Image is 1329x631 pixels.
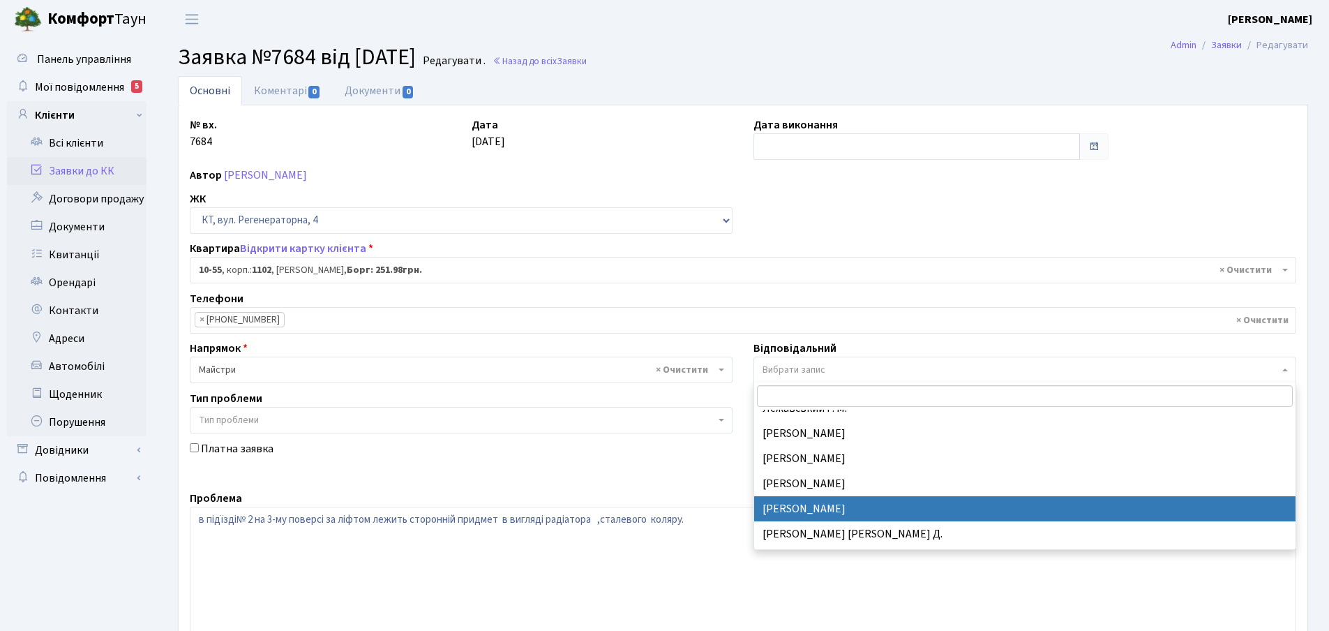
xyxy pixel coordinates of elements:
a: Заявки [1211,38,1242,52]
li: [PERSON_NAME] [754,421,1296,446]
a: Admin [1171,38,1196,52]
b: Борг: 251.98грн. [347,263,422,277]
a: Всі клієнти [7,129,147,157]
span: Майстри [190,357,733,383]
span: <b>10-55</b>, корп.: <b>1102</b>, Старченко Олена Вікторівна, <b>Борг: 251.98грн.</b> [199,263,1279,277]
span: Таун [47,8,147,31]
a: Заявки до КК [7,157,147,185]
li: [PERSON_NAME] [PERSON_NAME] Д. [754,521,1296,547]
a: Мої повідомлення5 [7,73,147,101]
span: Заявки [557,54,587,68]
label: Телефони [190,290,243,307]
a: Документи [333,76,426,105]
label: Платна заявка [201,440,273,457]
a: Коментарі [242,76,333,105]
label: Автор [190,167,222,184]
a: [PERSON_NAME] [1228,11,1312,28]
img: logo.png [14,6,42,34]
li: Редагувати [1242,38,1308,53]
label: Квартира [190,240,373,257]
a: Порушення [7,408,147,436]
a: Адреси [7,325,147,352]
div: 5 [131,80,142,93]
a: Документи [7,213,147,241]
label: Тип проблеми [190,390,262,407]
a: Відкрити картку клієнта [240,241,366,256]
span: Видалити всі елементи [1236,313,1289,327]
label: Напрямок [190,340,248,357]
b: Комфорт [47,8,114,30]
label: № вх. [190,117,217,133]
span: × [200,313,204,327]
b: [PERSON_NAME] [1228,12,1312,27]
label: ЖК [190,191,206,207]
a: Контакти [7,297,147,325]
span: Мої повідомлення [35,80,124,95]
b: 1102 [252,263,271,277]
label: Проблема [190,490,242,507]
a: Клієнти [7,101,147,129]
li: [PERSON_NAME] [754,446,1296,471]
li: [PERSON_NAME] [754,496,1296,521]
span: Заявка №7684 від [DATE] [178,41,416,73]
nav: breadcrumb [1150,31,1329,60]
li: [PERSON_NAME] [754,547,1296,572]
label: Дата виконання [753,117,838,133]
span: Тип проблеми [199,413,259,427]
a: Повідомлення [7,464,147,492]
li: [PERSON_NAME] [754,471,1296,496]
span: Видалити всі елементи [1219,263,1272,277]
span: Майстри [199,363,715,377]
a: Назад до всіхЗаявки [493,54,587,68]
li: 097-911-06-84 [195,312,285,327]
span: 0 [403,86,414,98]
a: Основні [178,76,242,105]
a: Автомобілі [7,352,147,380]
label: Відповідальний [753,340,836,357]
a: [PERSON_NAME] [224,168,307,183]
div: [DATE] [461,117,743,160]
a: Щоденник [7,380,147,408]
a: Договори продажу [7,185,147,213]
span: Вибрати запис [763,363,825,377]
span: Видалити всі елементи [656,363,708,377]
small: Редагувати . [420,54,486,68]
a: Панель управління [7,45,147,73]
span: 0 [308,86,320,98]
span: <b>10-55</b>, корп.: <b>1102</b>, Старченко Олена Вікторівна, <b>Борг: 251.98грн.</b> [190,257,1296,283]
label: Дата [472,117,498,133]
span: Панель управління [37,52,131,67]
a: Орендарі [7,269,147,297]
b: 10-55 [199,263,222,277]
div: 7684 [179,117,461,160]
a: Квитанції [7,241,147,269]
a: Довідники [7,436,147,464]
button: Переключити навігацію [174,8,209,31]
